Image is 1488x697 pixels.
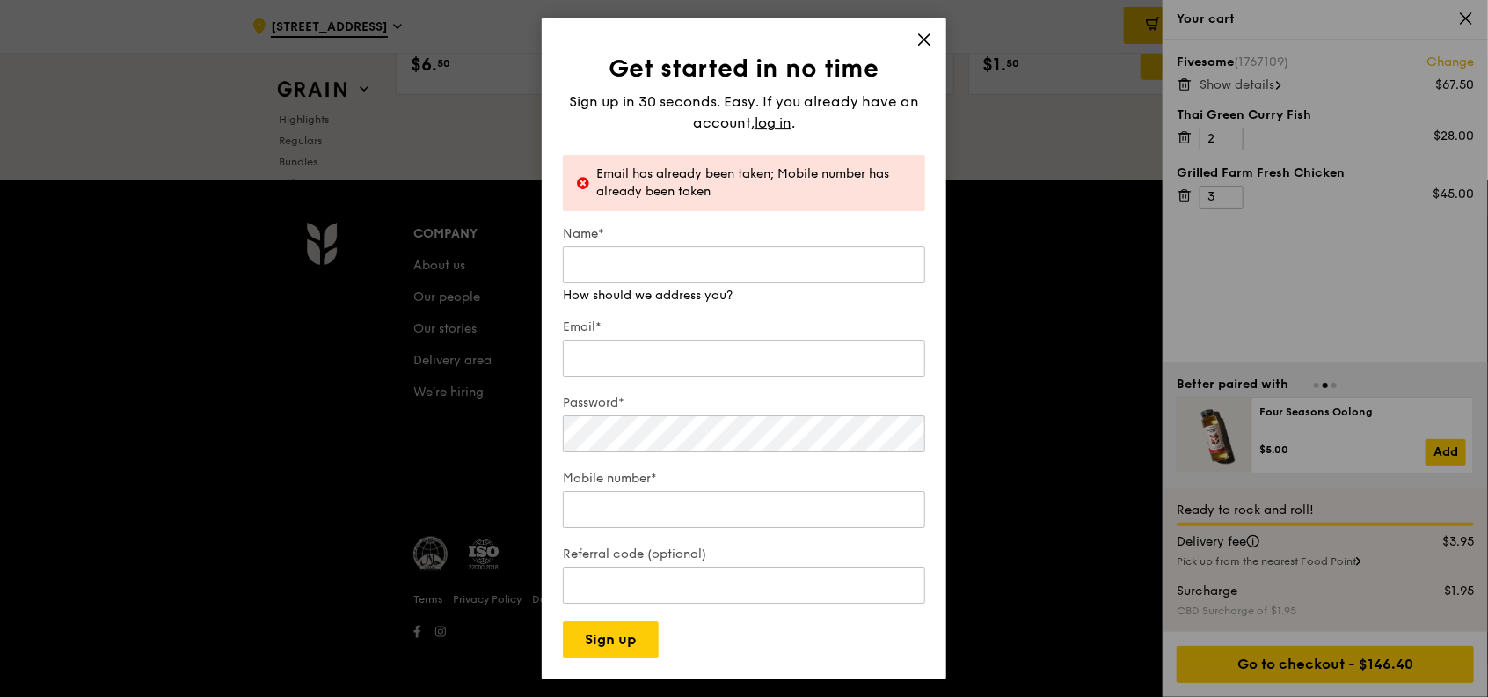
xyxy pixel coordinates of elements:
[563,225,925,243] label: Name*
[596,165,911,201] div: Email has already been taken; Mobile number has already been taken
[563,287,925,304] div: How should we address you?
[563,470,925,488] label: Mobile number*
[755,113,791,134] span: log in
[791,114,795,131] span: .
[563,621,659,658] button: Sign up
[563,394,925,412] label: Password*
[563,319,925,336] label: Email*
[569,93,919,131] span: Sign up in 30 seconds. Easy. If you already have an account,
[563,546,925,563] label: Referral code (optional)
[563,53,925,84] h1: Get started in no time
